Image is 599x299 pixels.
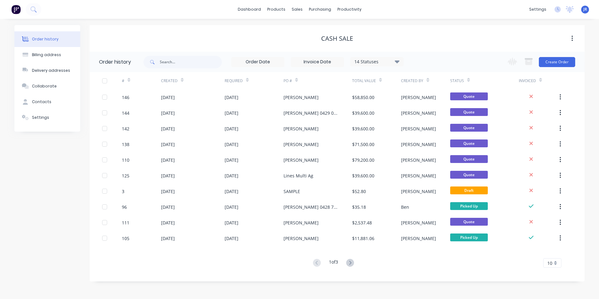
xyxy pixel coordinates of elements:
[161,78,178,84] div: Created
[32,52,61,58] div: Billing address
[122,110,129,116] div: 144
[122,78,124,84] div: #
[450,233,488,241] span: Picked Up
[160,56,222,68] input: Search...
[14,31,80,47] button: Order history
[401,235,436,242] div: [PERSON_NAME]
[225,72,284,89] div: Required
[225,125,238,132] div: [DATE]
[14,94,80,110] button: Contacts
[352,188,366,195] div: $52.80
[122,94,129,101] div: 146
[122,157,129,163] div: 110
[225,110,238,116] div: [DATE]
[329,259,338,268] div: 1 of 3
[289,5,306,14] div: sales
[352,157,374,163] div: $79,200.00
[225,94,238,101] div: [DATE]
[450,92,488,100] span: Quote
[334,5,365,14] div: productivity
[352,110,374,116] div: $39,600.00
[291,57,344,67] input: Invoice Date
[401,141,436,148] div: [PERSON_NAME]
[161,172,175,179] div: [DATE]
[122,172,129,179] div: 125
[352,125,374,132] div: $39,600.00
[352,78,376,84] div: Total Value
[161,204,175,210] div: [DATE]
[450,186,488,194] span: Draft
[264,5,289,14] div: products
[352,172,374,179] div: $39,600.00
[32,99,51,105] div: Contacts
[401,188,436,195] div: [PERSON_NAME]
[352,72,401,89] div: Total Value
[450,108,488,116] span: Quote
[450,124,488,132] span: Quote
[225,219,238,226] div: [DATE]
[14,110,80,125] button: Settings
[401,94,436,101] div: [PERSON_NAME]
[235,5,264,14] a: dashboard
[526,5,550,14] div: settings
[161,188,175,195] div: [DATE]
[352,235,374,242] div: $11,881.06
[161,141,175,148] div: [DATE]
[122,219,129,226] div: 111
[122,235,129,242] div: 105
[161,219,175,226] div: [DATE]
[401,157,436,163] div: [PERSON_NAME]
[225,157,238,163] div: [DATE]
[539,57,575,67] button: Create Order
[161,72,225,89] div: Created
[450,155,488,163] span: Quote
[519,78,536,84] div: Invoiced
[306,5,334,14] div: purchasing
[352,204,366,210] div: $35.18
[401,110,436,116] div: [PERSON_NAME]
[519,72,558,89] div: Invoiced
[11,5,21,14] img: Factory
[351,58,403,65] div: 14 Statuses
[225,204,238,210] div: [DATE]
[284,141,319,148] div: [PERSON_NAME]
[14,78,80,94] button: Collaborate
[284,235,319,242] div: [PERSON_NAME]
[32,115,49,120] div: Settings
[352,219,372,226] div: $2,537.48
[450,139,488,147] span: Quote
[401,78,423,84] div: Created By
[352,94,374,101] div: $58,850.00
[225,141,238,148] div: [DATE]
[284,204,340,210] div: [PERSON_NAME] 0428 762 346
[99,58,131,66] div: Order history
[284,94,319,101] div: [PERSON_NAME]
[284,157,319,163] div: [PERSON_NAME]
[450,171,488,179] span: Quote
[225,172,238,179] div: [DATE]
[122,72,161,89] div: #
[32,36,59,42] div: Order history
[450,218,488,226] span: Quote
[352,141,374,148] div: $71,500.00
[161,94,175,101] div: [DATE]
[122,141,129,148] div: 138
[450,202,488,210] span: Picked Up
[122,188,124,195] div: 3
[284,110,340,116] div: [PERSON_NAME] 0429 090 378
[161,235,175,242] div: [DATE]
[122,204,127,210] div: 96
[32,68,70,73] div: Delivery addresses
[32,83,57,89] div: Collaborate
[401,172,436,179] div: [PERSON_NAME]
[14,63,80,78] button: Delivery addresses
[401,219,436,226] div: [PERSON_NAME]
[450,78,464,84] div: Status
[321,35,353,42] div: Cash Sale
[284,78,292,84] div: PO #
[284,125,319,132] div: [PERSON_NAME]
[14,47,80,63] button: Billing address
[450,72,519,89] div: Status
[161,157,175,163] div: [DATE]
[401,204,409,210] div: Ben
